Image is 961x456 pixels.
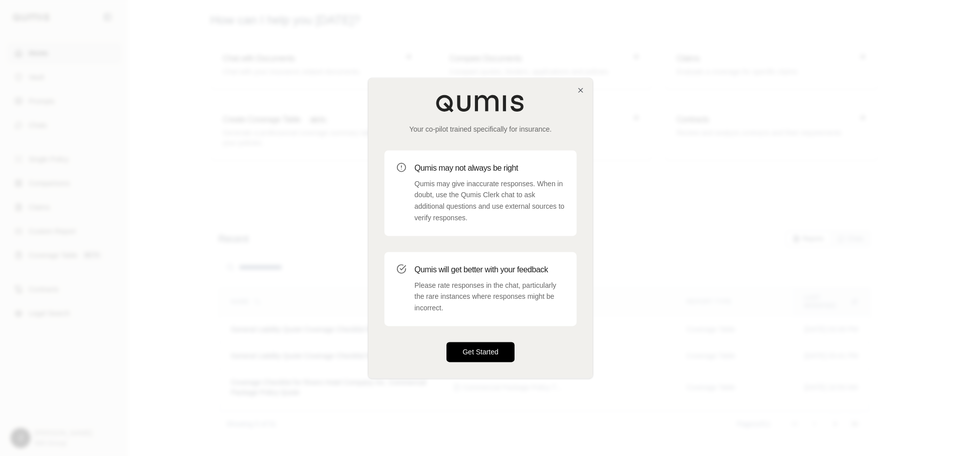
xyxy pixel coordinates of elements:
h3: Qumis will get better with your feedback [414,264,565,276]
button: Get Started [446,342,515,362]
p: Please rate responses in the chat, particularly the rare instances where responses might be incor... [414,280,565,314]
h3: Qumis may not always be right [414,162,565,174]
p: Your co-pilot trained specifically for insurance. [384,124,577,134]
p: Qumis may give inaccurate responses. When in doubt, use the Qumis Clerk chat to ask additional qu... [414,178,565,224]
img: Qumis Logo [435,94,526,112]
